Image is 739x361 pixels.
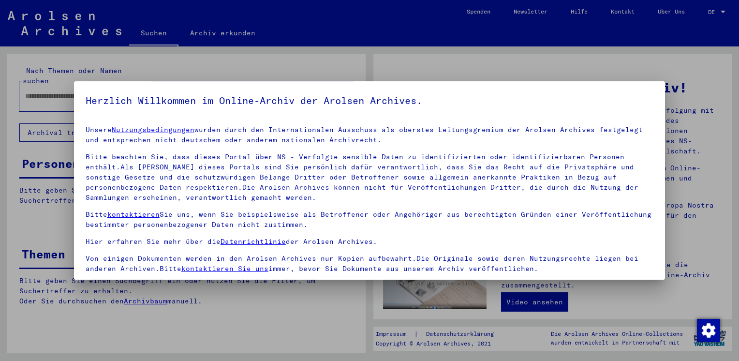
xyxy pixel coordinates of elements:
p: Bitte Sie uns, wenn Sie beispielsweise als Betroffener oder Angehöriger aus berechtigten Gründen ... [86,210,653,230]
p: Bitte beachten Sie, dass dieses Portal über NS - Verfolgte sensible Daten zu identifizierten oder... [86,152,653,203]
a: kontaktieren [107,210,160,219]
h5: Herzlich Willkommen im Online-Archiv der Arolsen Archives. [86,93,653,108]
a: kontaktieren Sie uns [181,264,268,273]
p: Hier erfahren Sie mehr über die der Arolsen Archives. [86,237,653,247]
a: Datenrichtlinie [221,237,286,246]
a: Nutzungsbedingungen [112,125,194,134]
p: Von einigen Dokumenten werden in den Arolsen Archives nur Kopien aufbewahrt.Die Originale sowie d... [86,254,653,274]
img: Zustimmung ändern [697,319,720,342]
p: Unsere wurden durch den Internationalen Ausschuss als oberstes Leitungsgremium der Arolsen Archiv... [86,125,653,145]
